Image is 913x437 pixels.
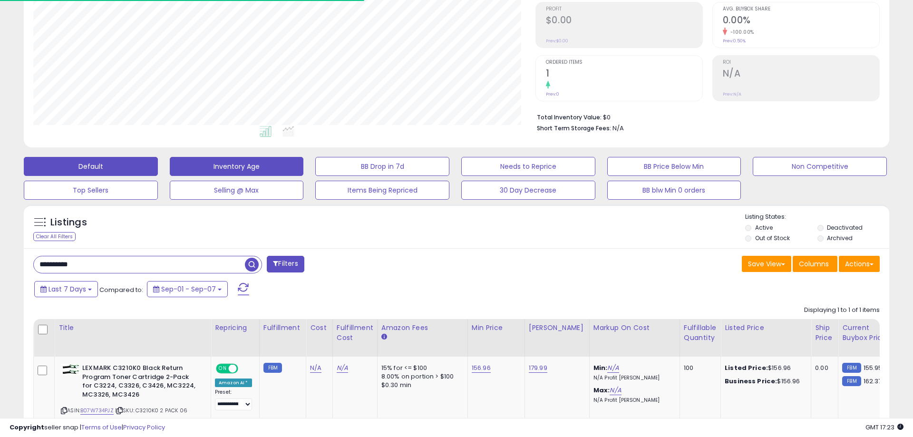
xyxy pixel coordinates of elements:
[723,15,879,28] h2: 0.00%
[315,157,449,176] button: BB Drop in 7d
[315,181,449,200] button: Items Being Repriced
[217,365,229,373] span: ON
[546,38,568,44] small: Prev: $0.00
[215,323,255,333] div: Repricing
[82,364,198,401] b: LEXMARK C3210K0 Black Return Program Toner Cartridge 2-Pack for C3224, C3326, C3426, MC3224, MC33...
[381,364,460,372] div: 15% for <= $100
[461,181,595,200] button: 30 Day Decrease
[49,284,86,294] span: Last 7 Days
[827,234,853,242] label: Archived
[827,223,863,232] label: Deactivated
[215,379,252,387] div: Amazon AI *
[842,376,861,386] small: FBM
[310,363,321,373] a: N/A
[546,60,702,65] span: Ordered Items
[742,256,791,272] button: Save View
[10,423,165,432] div: seller snap | |
[337,323,373,343] div: Fulfillment Cost
[745,213,889,222] p: Listing States:
[864,377,882,386] span: 162.37
[161,284,216,294] span: Sep-01 - Sep-07
[546,91,559,97] small: Prev: 0
[804,306,880,315] div: Displaying 1 to 1 of 1 items
[593,323,676,333] div: Markup on Cost
[58,323,207,333] div: Title
[537,113,602,121] b: Total Inventory Value:
[753,157,887,176] button: Non Competitive
[381,323,464,333] div: Amazon Fees
[593,375,672,381] p: N/A Profit [PERSON_NAME]
[123,423,165,432] a: Privacy Policy
[50,216,87,229] h5: Listings
[865,423,903,432] span: 2025-09-15 17:23 GMT
[725,323,807,333] div: Listed Price
[593,386,610,395] b: Max:
[81,423,122,432] a: Terms of Use
[546,7,702,12] span: Profit
[799,259,829,269] span: Columns
[537,111,873,122] li: $0
[839,256,880,272] button: Actions
[725,377,804,386] div: $156.96
[607,157,741,176] button: BB Price Below Min
[310,323,329,333] div: Cost
[147,281,228,297] button: Sep-01 - Sep-07
[170,157,304,176] button: Inventory Age
[684,323,717,343] div: Fulfillable Quantity
[723,91,741,97] small: Prev: N/A
[593,363,608,372] b: Min:
[337,363,348,373] a: N/A
[815,323,834,343] div: Ship Price
[381,381,460,389] div: $0.30 min
[725,364,804,372] div: $156.96
[723,38,746,44] small: Prev: 0.50%
[381,372,460,381] div: 8.00% on portion > $100
[684,364,713,372] div: 100
[263,323,302,333] div: Fulfillment
[755,223,773,232] label: Active
[529,323,585,333] div: [PERSON_NAME]
[80,407,114,415] a: B07W734PJZ
[723,60,879,65] span: ROI
[727,29,754,36] small: -100.00%
[725,363,768,372] b: Listed Price:
[607,181,741,200] button: BB blw Min 0 orders
[864,363,883,372] span: 155.95
[815,364,831,372] div: 0.00
[755,234,790,242] label: Out of Stock
[529,363,547,373] a: 179.99
[546,15,702,28] h2: $0.00
[267,256,304,272] button: Filters
[842,363,861,373] small: FBM
[237,365,252,373] span: OFF
[725,377,777,386] b: Business Price:
[607,363,619,373] a: N/A
[593,397,672,404] p: N/A Profit [PERSON_NAME]
[610,386,621,395] a: N/A
[589,319,680,357] th: The percentage added to the cost of goods (COGS) that forms the calculator for Min & Max prices.
[537,124,611,132] b: Short Term Storage Fees:
[115,407,187,414] span: | SKU: C3210K0 2 PACK 06
[61,364,80,375] img: 31krPYfhAiL._SL40_.jpg
[33,232,76,241] div: Clear All Filters
[381,333,387,341] small: Amazon Fees.
[723,68,879,81] h2: N/A
[215,389,252,410] div: Preset:
[723,7,879,12] span: Avg. Buybox Share
[842,323,891,343] div: Current Buybox Price
[793,256,837,272] button: Columns
[24,157,158,176] button: Default
[263,363,282,373] small: FBM
[472,323,521,333] div: Min Price
[99,285,143,294] span: Compared to:
[170,181,304,200] button: Selling @ Max
[24,181,158,200] button: Top Sellers
[472,363,491,373] a: 156.96
[612,124,624,133] span: N/A
[546,68,702,81] h2: 1
[461,157,595,176] button: Needs to Reprice
[34,281,98,297] button: Last 7 Days
[10,423,44,432] strong: Copyright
